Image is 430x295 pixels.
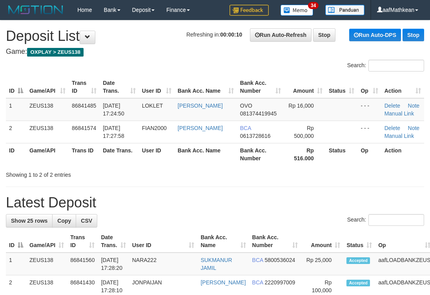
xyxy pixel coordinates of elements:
[408,103,420,109] a: Note
[72,103,96,109] span: 86841485
[103,103,124,117] span: [DATE] 17:24:50
[103,125,124,139] span: [DATE] 17:27:58
[57,218,71,224] span: Copy
[6,214,53,227] a: Show 25 rows
[6,4,66,16] img: MOTION_logo.png
[6,168,173,179] div: Showing 1 to 2 of 2 entries
[357,98,381,121] td: - - -
[240,125,251,131] span: BCA
[81,218,92,224] span: CSV
[129,230,198,253] th: User ID: activate to sort column ascending
[357,76,381,98] th: Op: activate to sort column ascending
[326,76,358,98] th: Status: activate to sort column ascending
[357,121,381,143] td: - - -
[264,279,295,286] span: Copy 2220997009 to clipboard
[6,76,26,98] th: ID: activate to sort column descending
[368,214,424,226] input: Search:
[69,143,100,165] th: Trans ID
[200,279,246,286] a: [PERSON_NAME]
[26,121,69,143] td: ZEUS138
[139,76,175,98] th: User ID: activate to sort column ascending
[175,143,237,165] th: Bank Acc. Name
[308,2,319,9] span: 34
[11,218,47,224] span: Show 25 rows
[240,103,252,109] span: OVO
[98,253,129,275] td: [DATE] 17:28:20
[294,125,314,139] span: Rp 500,000
[6,121,26,143] td: 2
[252,279,263,286] span: BCA
[240,133,271,139] span: Copy 0613728616 to clipboard
[403,29,424,41] a: Stop
[384,103,400,109] a: Delete
[178,125,223,131] a: [PERSON_NAME]
[368,60,424,71] input: Search:
[67,253,98,275] td: 86841560
[26,143,69,165] th: Game/API
[384,133,414,139] a: Manual Link
[142,125,167,131] span: FIAN2000
[301,230,343,253] th: Amount: activate to sort column ascending
[284,143,326,165] th: Rp 516.000
[326,143,358,165] th: Status
[6,143,26,165] th: ID
[384,110,414,117] a: Manual Link
[6,230,26,253] th: ID: activate to sort column descending
[249,230,301,253] th: Bank Acc. Number: activate to sort column ascending
[100,143,138,165] th: Date Trans.
[69,76,100,98] th: Trans ID: activate to sort column ascending
[200,257,232,271] a: SUKMANUR JAMIL
[142,103,163,109] span: LOKLET
[237,143,284,165] th: Bank Acc. Number
[381,143,424,165] th: Action
[346,280,370,286] span: Accepted
[175,76,237,98] th: Bank Acc. Name: activate to sort column ascending
[6,253,26,275] td: 1
[230,5,269,16] img: Feedback.jpg
[26,76,69,98] th: Game/API: activate to sort column ascending
[240,110,277,117] span: Copy 081374419945 to clipboard
[220,31,242,38] strong: 00:00:10
[325,5,364,15] img: panduan.png
[27,48,84,57] span: OXPLAY > ZEUS138
[347,214,424,226] label: Search:
[252,257,263,263] span: BCA
[408,125,420,131] a: Note
[381,76,424,98] th: Action: activate to sort column ascending
[139,143,175,165] th: User ID
[288,103,314,109] span: Rp 16,000
[26,230,67,253] th: Game/API: activate to sort column ascending
[100,76,138,98] th: Date Trans.: activate to sort column ascending
[301,253,343,275] td: Rp 25,000
[347,60,424,71] label: Search:
[72,125,96,131] span: 86841574
[357,143,381,165] th: Op
[250,28,312,42] a: Run Auto-Refresh
[197,230,249,253] th: Bank Acc. Name: activate to sort column ascending
[6,48,424,56] h4: Game:
[284,76,326,98] th: Amount: activate to sort column ascending
[264,257,295,263] span: Copy 5800536024 to clipboard
[129,253,198,275] td: NARA222
[186,31,242,38] span: Refreshing in:
[346,257,370,264] span: Accepted
[76,214,97,227] a: CSV
[237,76,284,98] th: Bank Acc. Number: activate to sort column ascending
[384,125,400,131] a: Delete
[6,28,424,44] h1: Deposit List
[6,195,424,211] h1: Latest Deposit
[26,98,69,121] td: ZEUS138
[52,214,76,227] a: Copy
[98,230,129,253] th: Date Trans.: activate to sort column ascending
[6,98,26,121] td: 1
[313,28,335,42] a: Stop
[343,230,375,253] th: Status: activate to sort column ascending
[178,103,223,109] a: [PERSON_NAME]
[67,230,98,253] th: Trans ID: activate to sort column ascending
[349,29,401,41] a: Run Auto-DPS
[281,5,313,16] img: Button%20Memo.svg
[26,253,67,275] td: ZEUS138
